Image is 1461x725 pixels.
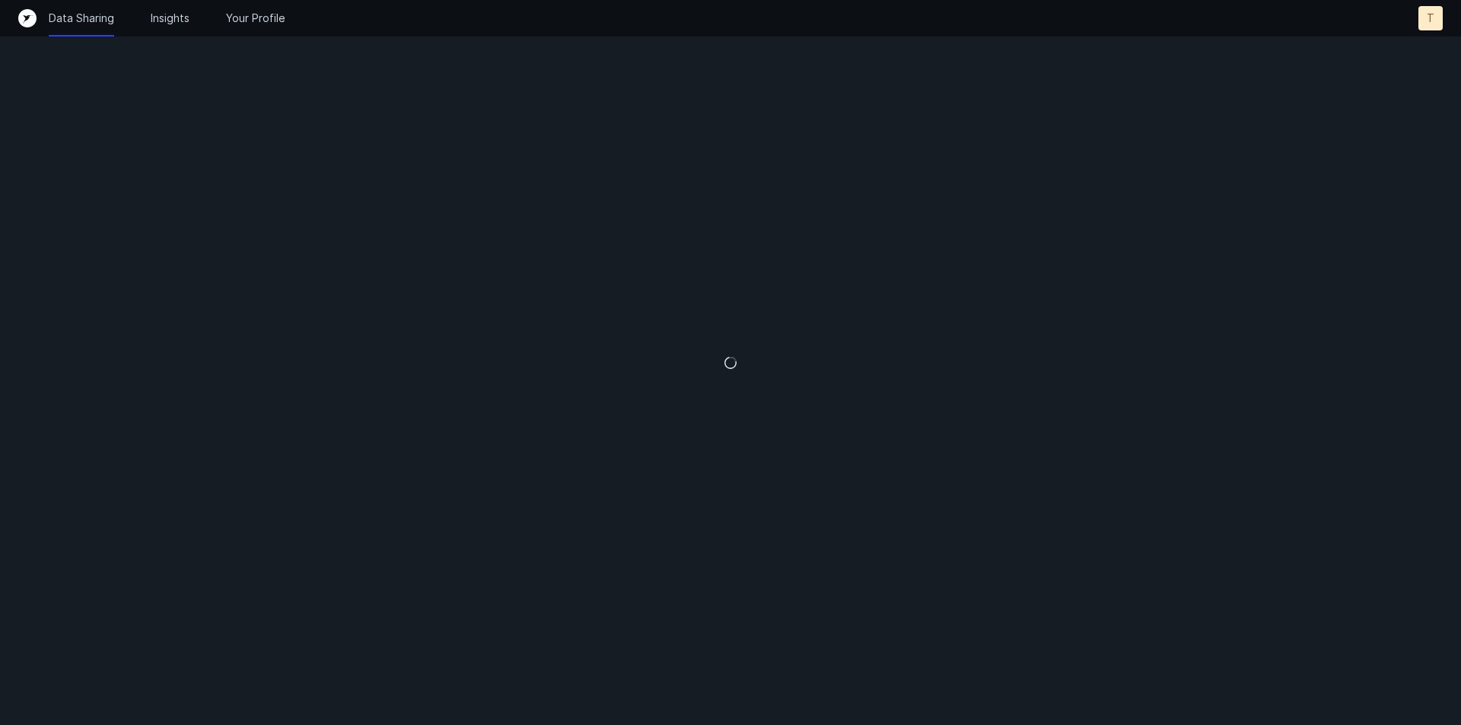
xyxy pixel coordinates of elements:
p: T [1427,11,1434,26]
a: Your Profile [226,11,285,26]
button: T [1418,6,1443,30]
a: Data Sharing [49,11,114,26]
a: Insights [151,11,189,26]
